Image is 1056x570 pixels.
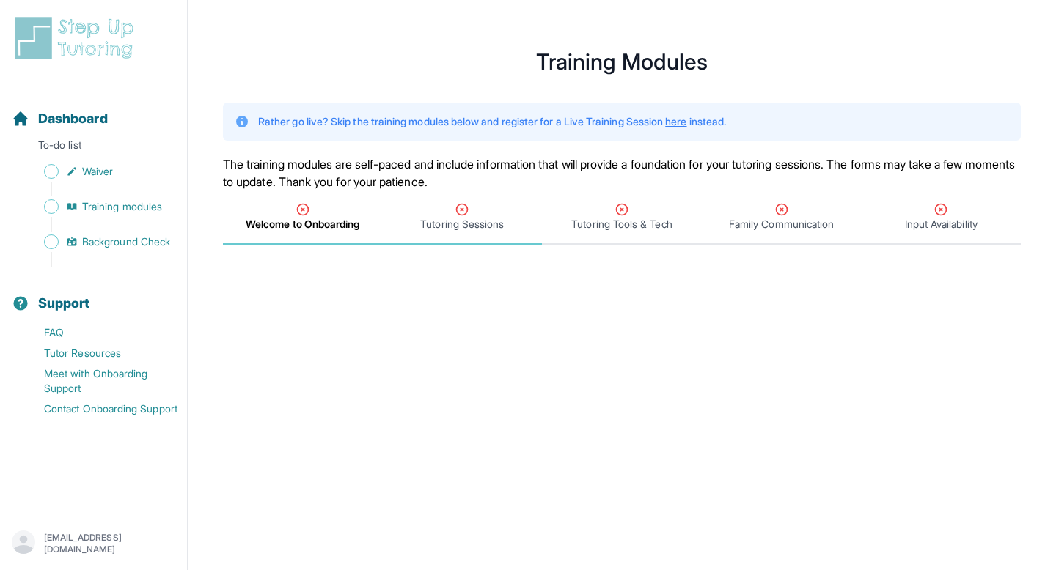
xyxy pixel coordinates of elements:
a: Training modules [12,196,187,217]
a: Background Check [12,232,187,252]
img: logo [12,15,142,62]
span: Waiver [82,164,113,179]
p: To-do list [6,138,181,158]
nav: Tabs [223,190,1021,245]
button: Support [6,270,181,319]
span: Dashboard [38,108,108,129]
a: Waiver [12,161,187,182]
a: Dashboard [12,108,108,129]
h1: Training Modules [223,53,1021,70]
p: [EMAIL_ADDRESS][DOMAIN_NAME] [44,532,175,555]
span: Tutoring Tools & Tech [571,217,672,232]
button: [EMAIL_ADDRESS][DOMAIN_NAME] [12,530,175,557]
span: Welcome to Onboarding [246,217,359,232]
p: The training modules are self-paced and include information that will provide a foundation for yo... [223,155,1021,190]
a: Meet with Onboarding Support [12,363,187,399]
span: Family Communication [729,217,834,232]
span: Tutoring Sessions [420,217,504,232]
span: Training modules [82,199,162,214]
a: Tutor Resources [12,343,187,363]
a: here [665,115,686,127]
a: Contact Onboarding Support [12,399,187,419]
a: FAQ [12,322,187,343]
span: Support [38,293,90,314]
button: Dashboard [6,85,181,135]
span: Background Check [82,234,170,249]
p: Rather go live? Skip the training modules below and register for a Live Training Session instead. [258,114,726,129]
span: Input Availability [905,217,978,232]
